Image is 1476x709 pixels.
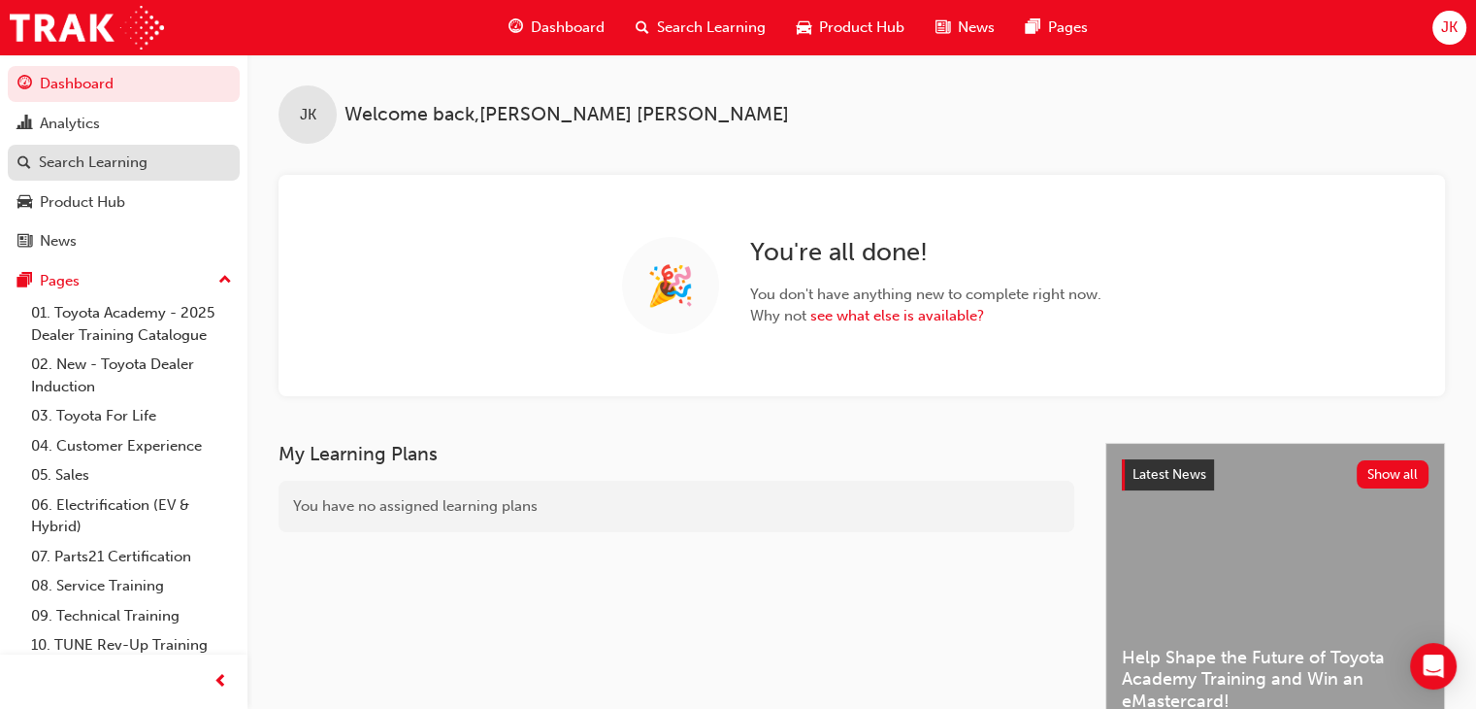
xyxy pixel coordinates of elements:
a: 02. New - Toyota Dealer Induction [23,350,240,401]
div: News [40,230,77,253]
h2: You're all done! [750,237,1101,268]
span: Product Hub [819,17,904,39]
a: 03. Toyota For Life [23,401,240,431]
a: Product Hub [8,185,240,220]
div: Pages [40,270,80,292]
img: Trak [10,6,164,50]
span: JK [1441,17,1458,39]
span: guage-icon [17,76,32,93]
span: search-icon [17,154,31,172]
span: chart-icon [17,116,32,133]
div: Search Learning [39,152,148,174]
a: 09. Technical Training [23,601,240,631]
a: 05. Sales [23,460,240,490]
a: 06. Electrification (EV & Hybrid) [23,490,240,542]
span: News [958,17,995,39]
a: Dashboard [8,66,240,102]
h3: My Learning Plans [279,443,1074,465]
div: Product Hub [40,191,125,214]
button: Show all [1357,460,1429,489]
span: Why not [750,305,1101,327]
a: 04. Customer Experience [23,431,240,461]
a: 07. Parts21 Certification [23,542,240,572]
span: Search Learning [657,17,766,39]
button: Pages [8,263,240,299]
div: You have no assigned learning plans [279,481,1074,532]
span: Pages [1048,17,1088,39]
span: Welcome back , [PERSON_NAME] [PERSON_NAME] [344,104,789,126]
a: see what else is available? [810,307,984,324]
a: car-iconProduct Hub [781,8,920,48]
span: prev-icon [213,670,228,694]
span: car-icon [17,194,32,212]
a: news-iconNews [920,8,1010,48]
a: search-iconSearch Learning [620,8,781,48]
div: Open Intercom Messenger [1410,643,1457,690]
span: guage-icon [508,16,523,40]
span: JK [300,104,316,126]
span: pages-icon [1026,16,1040,40]
a: News [8,223,240,259]
div: Analytics [40,113,100,135]
a: 10. TUNE Rev-Up Training [23,630,240,660]
a: Analytics [8,106,240,142]
span: news-icon [17,233,32,251]
span: search-icon [636,16,649,40]
button: JK [1432,11,1466,45]
a: guage-iconDashboard [493,8,620,48]
a: pages-iconPages [1010,8,1103,48]
a: Latest NewsShow all [1122,459,1428,490]
span: Latest News [1132,466,1206,483]
span: up-icon [218,268,232,293]
span: news-icon [935,16,950,40]
span: 🎉 [646,275,695,297]
span: You don't have anything new to complete right now. [750,284,1101,306]
a: 01. Toyota Academy - 2025 Dealer Training Catalogue [23,298,240,350]
span: car-icon [797,16,811,40]
a: 08. Service Training [23,571,240,601]
span: Dashboard [531,17,605,39]
button: DashboardAnalyticsSearch LearningProduct HubNews [8,62,240,263]
a: Search Learning [8,145,240,181]
span: pages-icon [17,273,32,290]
